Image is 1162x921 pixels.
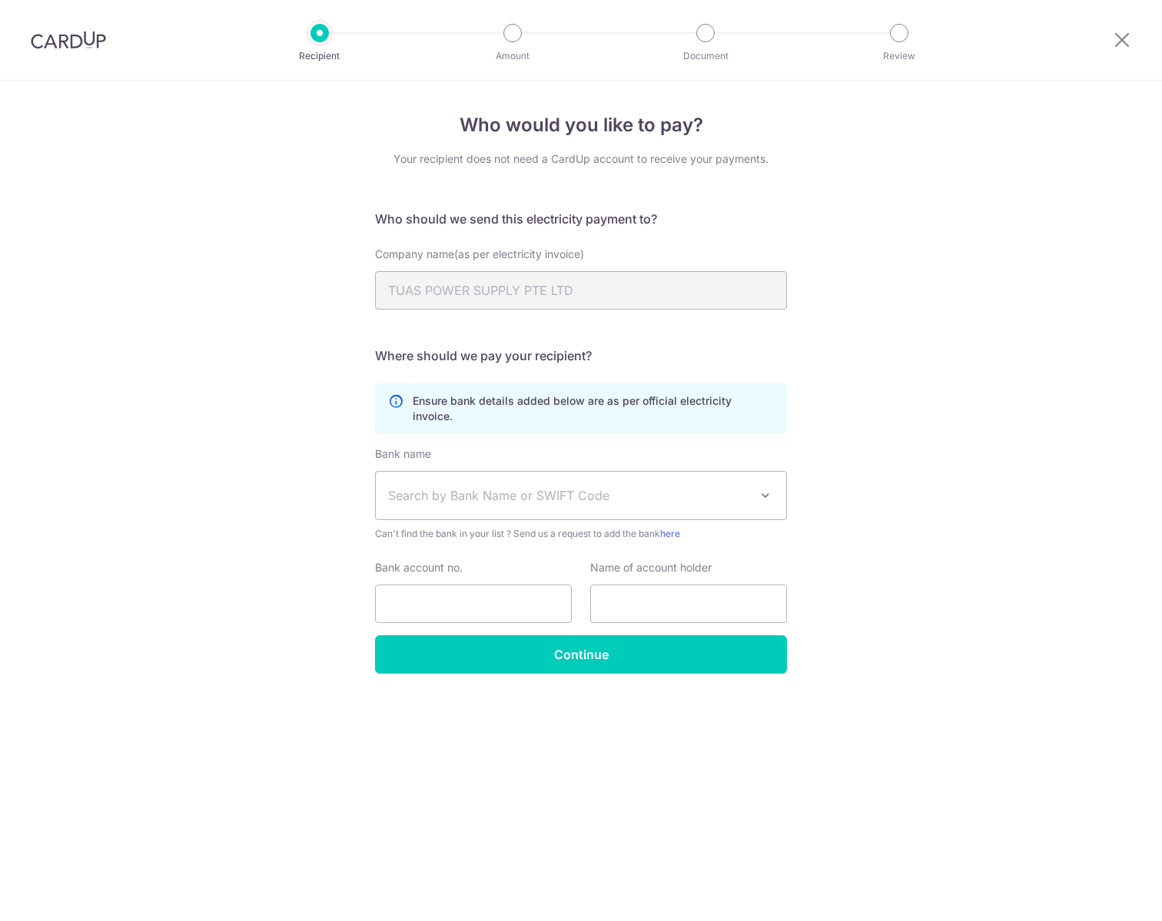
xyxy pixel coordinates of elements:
[375,446,431,462] label: Bank name
[456,48,569,64] p: Amount
[413,393,774,424] p: Ensure bank details added below are as per official electricity invoice.
[375,247,584,260] span: Company name(as per electricity invoice)
[263,48,377,64] p: Recipient
[388,486,749,505] span: Search by Bank Name or SWIFT Code
[375,111,787,139] h4: Who would you like to pay?
[375,346,787,365] h5: Where should we pay your recipient?
[375,560,463,575] label: Bank account no.
[375,151,787,167] div: Your recipient does not need a CardUp account to receive your payments.
[375,526,787,542] span: Can't find the bank in your list ? Send us a request to add the bank
[590,560,712,575] label: Name of account holder
[649,48,762,64] p: Document
[842,48,956,64] p: Review
[31,31,106,49] img: CardUp
[375,635,787,674] input: Continue
[660,528,680,539] a: here
[375,210,787,228] h5: Who should we send this electricity payment to?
